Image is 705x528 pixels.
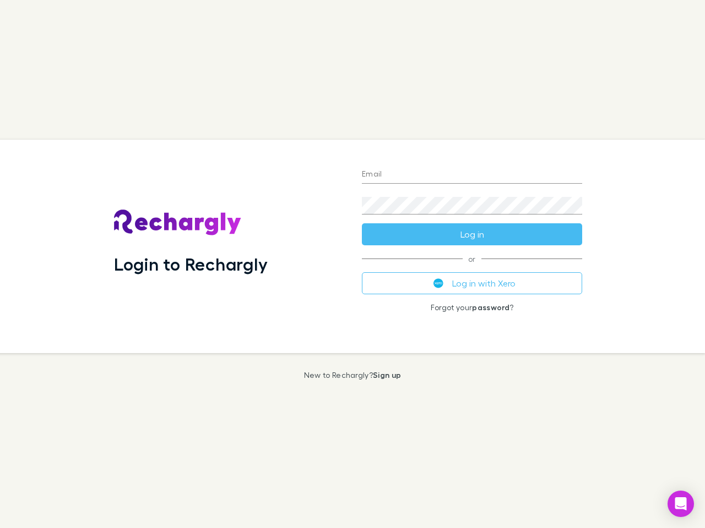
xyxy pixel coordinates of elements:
p: New to Rechargly? [304,371,402,380]
p: Forgot your ? [362,303,582,312]
img: Xero's logo [433,278,443,288]
button: Log in [362,223,582,245]
a: password [472,302,509,312]
button: Log in with Xero [362,272,582,294]
a: Sign up [373,370,401,380]
div: Open Intercom Messenger [668,491,694,517]
h1: Login to Rechargly [114,254,268,274]
img: Rechargly's Logo [114,210,242,236]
